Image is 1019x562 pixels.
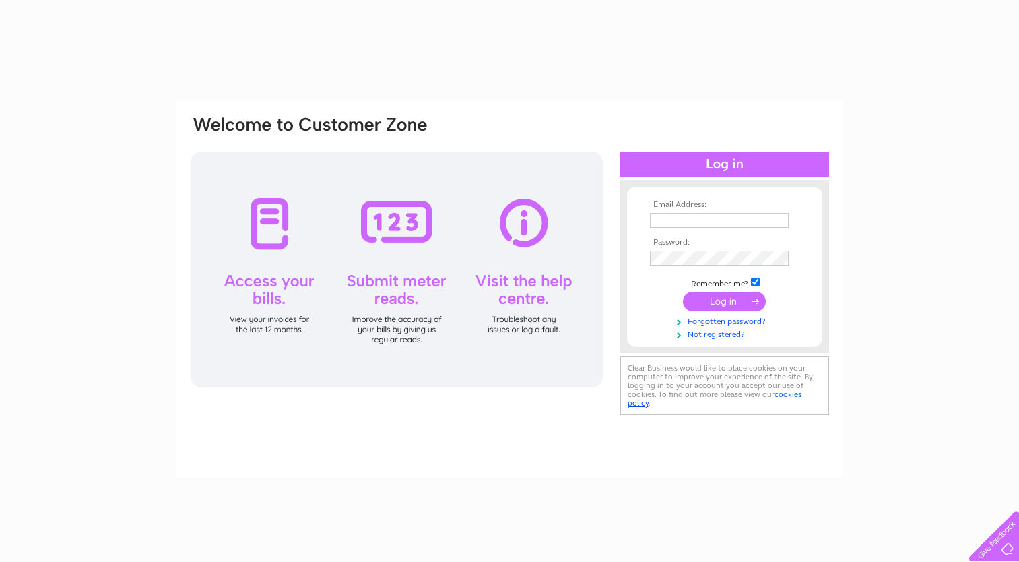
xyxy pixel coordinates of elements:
div: Clear Business would like to place cookies on your computer to improve your experience of the sit... [620,356,829,415]
a: cookies policy [628,389,801,408]
th: Password: [647,238,803,247]
input: Submit [683,292,766,311]
th: Email Address: [647,200,803,210]
a: Forgotten password? [650,314,803,327]
a: Not registered? [650,327,803,340]
td: Remember me? [647,276,803,289]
